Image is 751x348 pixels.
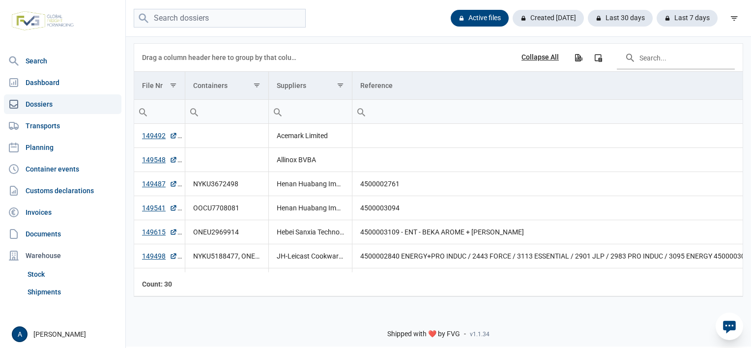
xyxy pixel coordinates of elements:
div: Data grid with 30 rows and 8 columns [134,44,743,296]
div: Last 30 days [588,10,653,27]
div: Collapse All [521,53,559,62]
td: Henan Huabang Implement & Cooker Co., Ltd. [269,172,352,196]
span: v1.1.34 [470,330,490,338]
a: Stock [24,265,121,283]
a: Search [4,51,121,71]
span: Shipped with ❤️ by FVG [387,330,460,339]
img: FVG - Global freight forwarding [8,7,78,34]
a: Customs declarations [4,181,121,201]
button: A [12,326,28,342]
div: File Nr Count: 30 [142,279,177,289]
div: File Nr [142,82,163,89]
div: Containers [193,82,228,89]
a: Dossiers [4,94,121,114]
a: Container events [4,159,121,179]
a: 149548 [142,155,177,165]
a: Documents [4,224,121,244]
a: Shipments [24,283,121,301]
div: Warehouse [4,246,121,265]
div: Last 7 days [657,10,718,27]
span: - [464,330,466,339]
td: OOCU7708081 [185,196,269,220]
div: Drag a column header here to group by that column [142,50,300,65]
div: Active files [451,10,509,27]
td: Allinox BVBA [269,148,352,172]
div: Search box [185,100,203,123]
a: Transports [4,116,121,136]
div: Data grid toolbar [142,44,735,71]
div: Column Chooser [589,49,607,66]
input: Filter cell [185,100,268,123]
td: Jiangmen Xinhui Pioneer Metal Manufacturing Co., Ltd. [269,268,352,292]
td: JH-Leicast Cookware Co., Ltd., [PERSON_NAME] Cookware Co., Ltd. [269,244,352,268]
span: Show filter options for column 'Containers' [253,82,260,89]
input: Search in the data grid [617,46,735,69]
a: Planning [4,138,121,157]
td: Filter cell [185,100,269,124]
div: [PERSON_NAME] [12,326,119,342]
td: Column File Nr [134,72,185,100]
div: Reference [360,82,393,89]
div: Search box [352,100,370,123]
td: Column Containers [185,72,269,100]
div: Search box [134,100,152,123]
div: Suppliers [277,82,306,89]
td: NYKU3672498 [185,172,269,196]
a: Dashboard [4,73,121,92]
div: filter [725,9,743,27]
div: Search box [269,100,287,123]
input: Filter cell [134,100,185,123]
span: Show filter options for column 'File Nr' [170,82,177,89]
td: Filter cell [134,100,185,124]
td: Henan Huabang Implement & Cooker Co., Ltd. [269,196,352,220]
a: 149498 [142,251,177,261]
a: 149615 [142,227,177,237]
a: Invoices [4,203,121,222]
input: Search dossiers [134,9,306,28]
div: Created [DATE] [513,10,584,27]
td: NYKU5188477, ONEU1179495 [185,244,269,268]
td: Column Suppliers [269,72,352,100]
td: Filter cell [269,100,352,124]
a: 149487 [142,179,177,189]
a: 149541 [142,203,177,213]
td: Hebei Sanxia Technology Co., Ltd. [269,220,352,244]
td: ONEU2969914 [185,220,269,244]
a: 149492 [142,131,177,141]
td: Acemark Limited [269,124,352,148]
div: Export all data to Excel [569,49,587,66]
input: Filter cell [269,100,352,123]
span: Show filter options for column 'Suppliers' [337,82,344,89]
